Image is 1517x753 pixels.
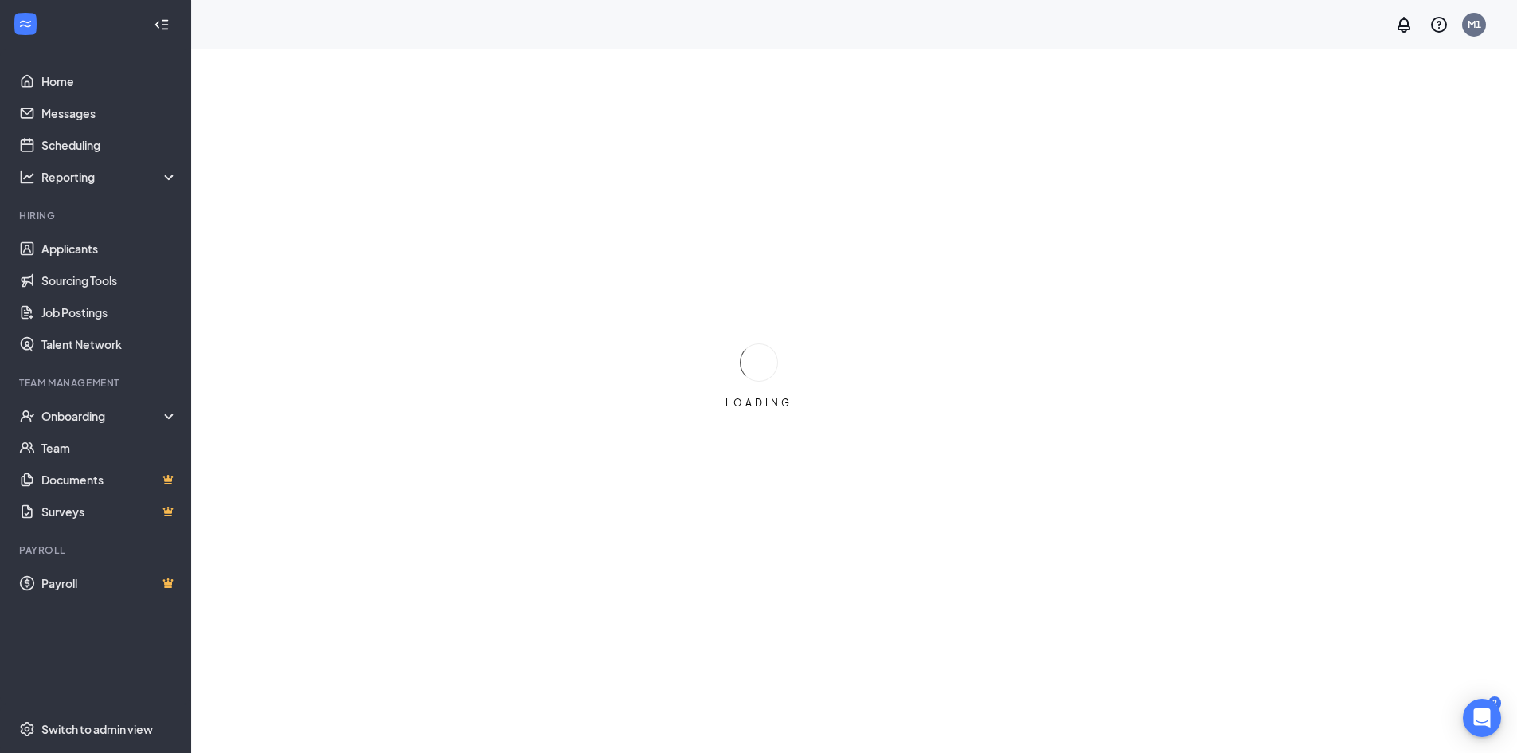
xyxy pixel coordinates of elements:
[19,721,35,737] svg: Settings
[41,169,178,185] div: Reporting
[41,265,178,296] a: Sourcing Tools
[41,296,178,328] a: Job Postings
[1468,18,1481,31] div: M1
[19,543,174,557] div: Payroll
[41,408,164,424] div: Onboarding
[719,396,799,410] div: LOADING
[41,432,178,464] a: Team
[41,496,178,527] a: SurveysCrown
[154,17,170,33] svg: Collapse
[41,721,153,737] div: Switch to admin view
[19,169,35,185] svg: Analysis
[41,97,178,129] a: Messages
[19,376,174,390] div: Team Management
[18,16,33,32] svg: WorkstreamLogo
[1488,696,1501,710] div: 2
[41,464,178,496] a: DocumentsCrown
[19,408,35,424] svg: UserCheck
[41,328,178,360] a: Talent Network
[19,209,174,222] div: Hiring
[41,567,178,599] a: PayrollCrown
[1394,15,1413,34] svg: Notifications
[1429,15,1449,34] svg: QuestionInfo
[41,65,178,97] a: Home
[1463,699,1501,737] div: Open Intercom Messenger
[41,233,178,265] a: Applicants
[41,129,178,161] a: Scheduling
